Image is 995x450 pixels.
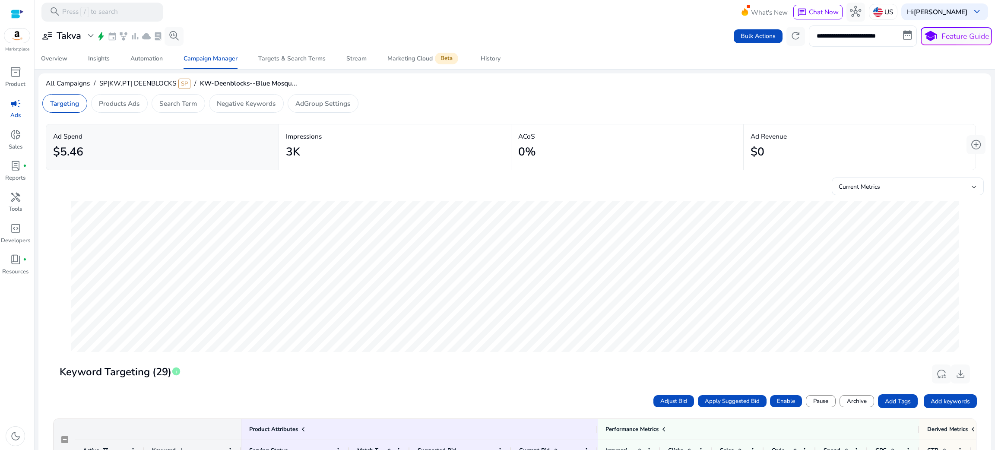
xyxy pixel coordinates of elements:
[840,395,874,407] button: Archive
[914,7,967,16] b: [PERSON_NAME]
[966,135,985,154] button: add_circle
[258,56,326,62] div: Targets & Search Terms
[793,5,842,19] button: chatChat Now
[99,98,139,108] p: Products Ads
[924,394,977,408] button: Add keywords
[10,98,21,109] span: campaign
[850,6,861,17] span: hub
[62,7,118,17] p: Press to search
[751,131,969,141] p: Ad Revenue
[970,139,982,150] span: add_circle
[847,397,867,406] span: Archive
[932,364,951,383] button: reset_settings
[168,30,180,41] span: search_insights
[4,29,30,43] img: amazon.svg
[85,30,96,41] span: expand_more
[60,364,171,380] span: Keyword Targeting (29)
[159,98,197,108] p: Search Term
[9,143,22,152] p: Sales
[96,32,106,41] span: bolt
[49,6,60,17] span: search
[88,56,110,62] div: Insights
[927,425,968,433] span: Derived Metrics
[605,425,659,433] span: Performance Metrics
[10,160,21,171] span: lab_profile
[190,79,200,88] span: /
[839,183,880,191] span: Current Metrics
[806,395,836,407] button: Pause
[660,397,687,406] span: Adjust Bid
[931,397,970,406] span: Add keywords
[5,174,25,183] p: Reports
[295,98,350,108] p: AdGroup Settings
[10,192,21,203] span: handyman
[951,364,970,383] button: download
[99,79,176,88] span: SP|KW,PT| DEENBLOCKS
[797,8,807,17] span: chat
[9,205,22,214] p: Tools
[50,98,79,108] p: Targeting
[653,395,694,407] button: Adjust Bid
[698,395,767,407] button: Apply Suggested Bid
[809,7,839,16] span: Chat Now
[119,32,128,41] span: family_history
[80,7,89,17] span: /
[10,431,21,442] span: dark_mode
[435,53,458,64] span: Beta
[23,164,27,168] span: fiber_manual_record
[705,397,760,406] span: Apply Suggested Bid
[786,27,805,46] button: refresh
[249,425,298,433] span: Product Attributes
[907,9,967,15] p: Hi
[518,145,536,159] h2: 0%
[921,27,992,45] button: schoolFeature Guide
[346,56,367,62] div: Stream
[165,27,184,46] button: search_insights
[770,395,802,407] button: Enable
[936,368,947,380] span: reset_settings
[741,32,776,41] span: Bulk Actions
[955,368,966,380] span: download
[53,131,271,141] p: Ad Spend
[171,367,181,376] span: info
[873,7,883,17] img: us.svg
[286,131,504,141] p: Impressions
[884,4,893,19] p: US
[46,79,90,88] span: All Campaigns
[130,32,140,41] span: bar_chart
[10,129,21,140] span: donut_small
[751,145,764,159] h2: $0
[1,237,30,245] p: Developers
[184,56,238,62] div: Campaign Manager
[971,6,982,17] span: keyboard_arrow_down
[734,29,783,43] button: Bulk Actions
[217,98,276,108] p: Negative Keywords
[10,254,21,265] span: book_4
[108,32,117,41] span: event
[41,30,53,41] span: user_attributes
[53,145,83,159] h2: $5.46
[481,56,501,62] div: History
[178,79,190,89] span: SP
[23,258,27,262] span: fiber_manual_record
[387,55,460,63] div: Marketing Cloud
[518,131,736,141] p: ACoS
[286,145,300,159] h2: 3K
[5,46,29,53] p: Marketplace
[10,223,21,234] span: code_blocks
[90,79,99,88] span: /
[885,397,911,406] span: Add Tags
[777,397,795,406] span: Enable
[878,394,918,408] button: Add Tags
[813,397,828,406] span: Pause
[941,31,989,42] p: Feature Guide
[924,29,938,43] span: school
[790,30,801,41] span: refresh
[41,56,67,62] div: Overview
[846,3,865,22] button: hub
[10,111,21,120] p: Ads
[142,32,151,41] span: cloud
[153,32,163,41] span: lab_profile
[57,30,81,41] h3: Takva
[751,5,788,20] span: What's New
